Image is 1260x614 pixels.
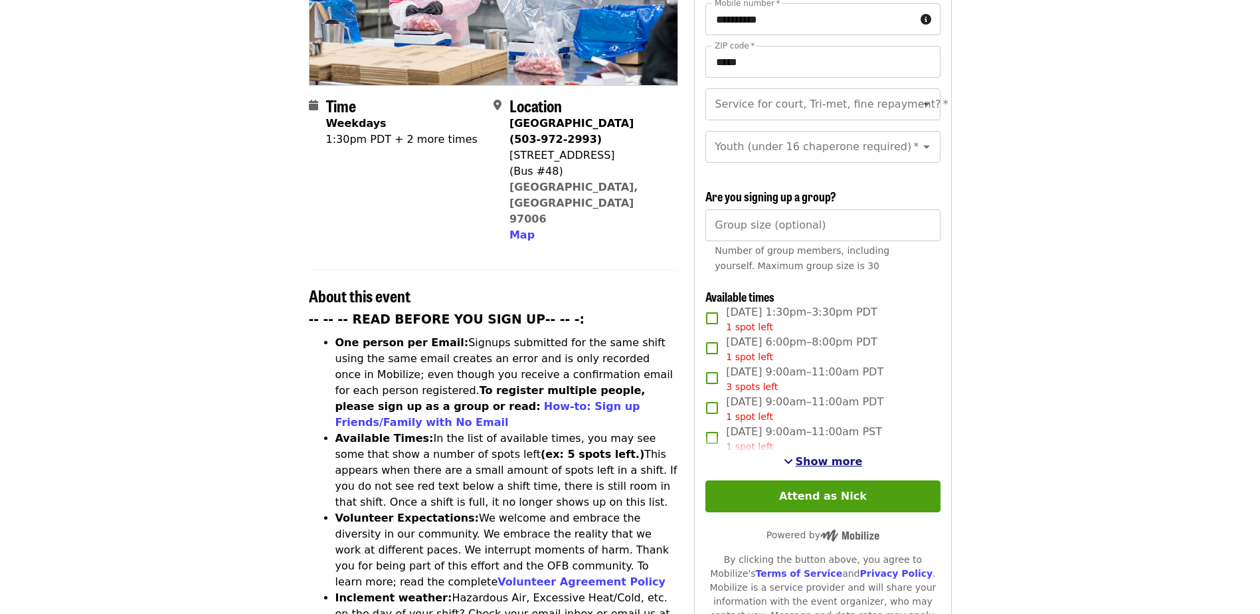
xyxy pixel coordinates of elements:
[705,209,940,241] input: [object Object]
[335,431,679,510] li: In the list of available times, you may see some that show a number of spots left This appears wh...
[335,336,469,349] strong: One person per Email:
[859,568,933,579] a: Privacy Policy
[715,42,755,50] label: ZIP code
[541,448,644,460] strong: (ex: 5 spots left.)
[309,99,318,112] i: calendar icon
[796,455,863,468] span: Show more
[726,424,882,454] span: [DATE] 9:00am–11:00am PST
[509,117,634,146] strong: [GEOGRAPHIC_DATA] (503-972-2993)
[820,530,879,542] img: Powered by Mobilize
[726,304,877,334] span: [DATE] 1:30pm–3:30pm PDT
[509,94,562,117] span: Location
[755,568,842,579] a: Terms of Service
[917,138,936,156] button: Open
[335,512,480,524] strong: Volunteer Expectations:
[726,322,773,332] span: 1 spot left
[509,163,668,179] div: (Bus #48)
[309,284,410,307] span: About this event
[917,95,936,114] button: Open
[705,288,774,305] span: Available times
[726,381,778,392] span: 3 spots left
[705,3,915,35] input: Mobile number
[326,117,387,130] strong: Weekdays
[921,13,931,26] i: circle-info icon
[335,384,646,413] strong: To register multiple people, please sign up as a group or read:
[766,530,879,540] span: Powered by
[335,591,452,604] strong: Inclement weather:
[494,99,501,112] i: map-marker-alt icon
[509,181,638,225] a: [GEOGRAPHIC_DATA], [GEOGRAPHIC_DATA] 97006
[509,227,535,243] button: Map
[309,312,585,326] strong: -- -- -- READ BEFORE YOU SIGN UP-- -- -:
[726,441,773,452] span: 1 spot left
[715,245,889,271] span: Number of group members, including yourself. Maximum group size is 30
[784,454,863,470] button: See more timeslots
[335,400,640,429] a: How-to: Sign up Friends/Family with No Email
[726,334,877,364] span: [DATE] 6:00pm–8:00pm PDT
[705,46,940,78] input: ZIP code
[326,132,478,148] div: 1:30pm PDT + 2 more times
[726,364,883,394] span: [DATE] 9:00am–11:00am PDT
[509,148,668,163] div: [STREET_ADDRESS]
[335,335,679,431] li: Signups submitted for the same shift using the same email creates an error and is only recorded o...
[705,480,940,512] button: Attend as Nick
[335,510,679,590] li: We welcome and embrace the diversity in our community. We embrace the reality that we work at dif...
[497,575,666,588] a: Volunteer Agreement Policy
[335,432,434,445] strong: Available Times:
[705,187,836,205] span: Are you signing up a group?
[726,411,773,422] span: 1 spot left
[726,352,773,362] span: 1 spot left
[509,229,535,241] span: Map
[726,394,883,424] span: [DATE] 9:00am–11:00am PDT
[326,94,356,117] span: Time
